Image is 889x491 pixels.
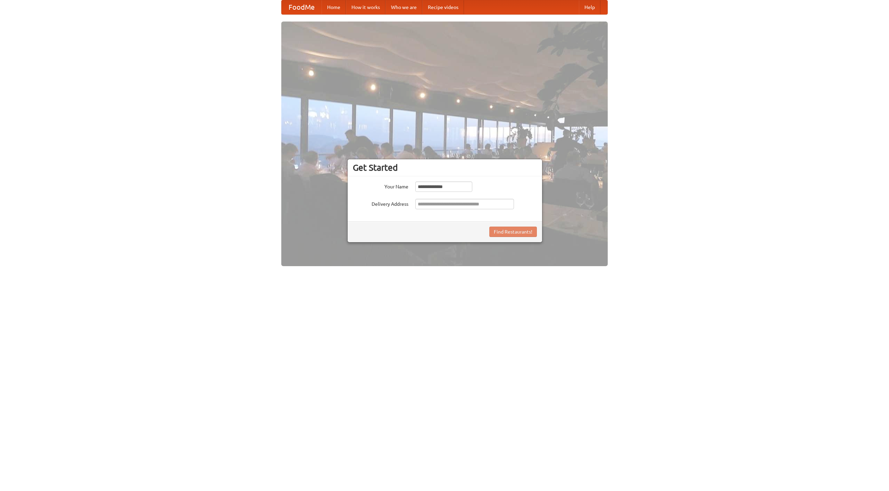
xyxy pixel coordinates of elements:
a: Help [579,0,600,14]
label: Your Name [353,181,408,190]
a: How it works [346,0,385,14]
button: Find Restaurants! [489,227,537,237]
h3: Get Started [353,162,537,173]
a: Recipe videos [422,0,464,14]
a: Home [322,0,346,14]
a: FoodMe [282,0,322,14]
label: Delivery Address [353,199,408,208]
a: Who we are [385,0,422,14]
